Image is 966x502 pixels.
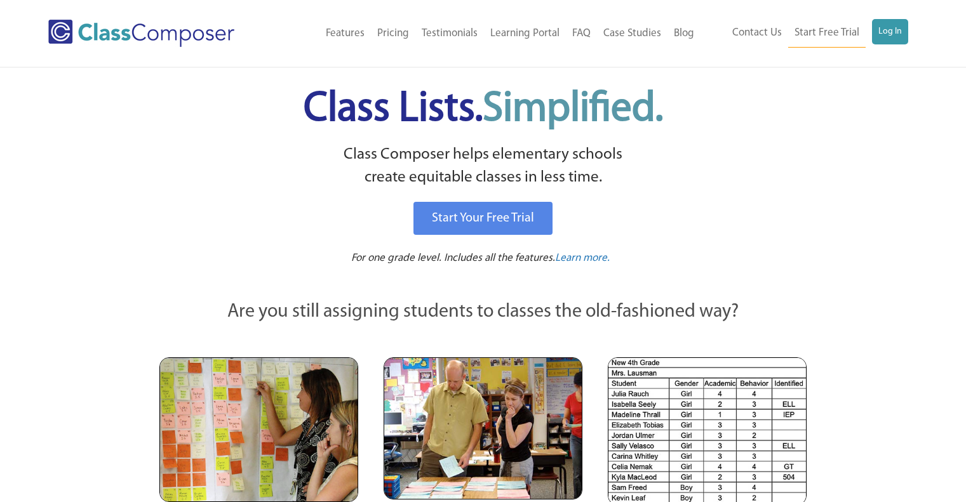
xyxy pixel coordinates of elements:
a: Case Studies [597,20,667,48]
p: Are you still assigning students to classes the old-fashioned way? [159,298,807,326]
a: Start Free Trial [788,19,866,48]
a: FAQ [566,20,597,48]
a: Pricing [371,20,415,48]
a: Learn more. [555,251,610,267]
nav: Header Menu [275,20,700,48]
a: Blog [667,20,701,48]
nav: Header Menu [701,19,908,48]
img: Blue and Pink Paper Cards [384,357,582,499]
a: Features [319,20,371,48]
p: Class Composer helps elementary schools create equitable classes in less time. [158,143,809,190]
span: Simplified. [483,89,663,130]
a: Start Your Free Trial [413,202,553,235]
span: Start Your Free Trial [432,212,534,225]
a: Contact Us [726,19,788,47]
a: Log In [872,19,908,44]
a: Learning Portal [484,20,566,48]
span: Class Lists. [304,89,663,130]
img: Teachers Looking at Sticky Notes [159,357,358,502]
img: Class Composer [48,20,234,47]
span: For one grade level. Includes all the features. [351,253,555,263]
a: Testimonials [415,20,484,48]
span: Learn more. [555,253,610,263]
